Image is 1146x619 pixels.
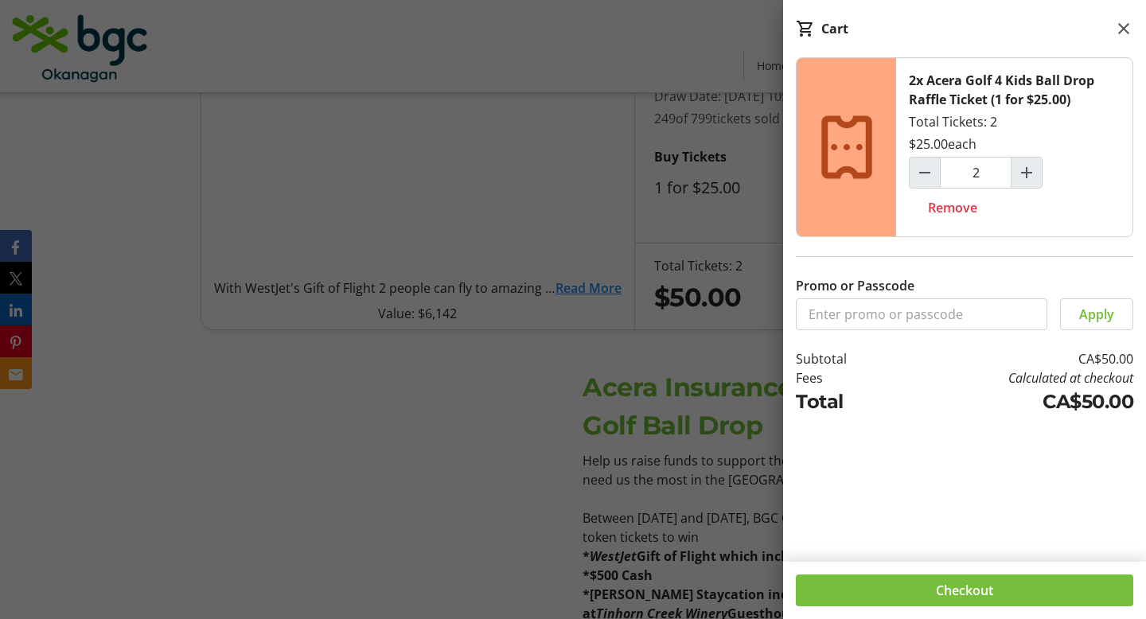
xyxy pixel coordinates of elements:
input: Enter promo or passcode [796,298,1047,330]
span: Checkout [936,581,993,600]
span: Remove [928,198,977,217]
td: Total [796,387,894,416]
button: Remove [909,192,996,224]
label: Promo or Passcode [796,276,914,295]
div: 2x Acera Golf 4 Kids Ball Drop Raffle Ticket (1 for $25.00) [909,71,1120,109]
td: Calculated at checkout [894,368,1133,387]
td: Subtotal [796,349,894,368]
div: Total Tickets: 2 [896,58,1132,236]
span: Apply [1079,305,1114,324]
button: Apply [1060,298,1133,330]
td: CA$50.00 [894,387,1133,416]
td: CA$50.00 [894,349,1133,368]
div: Cart [821,19,848,38]
button: Increment by one [1012,158,1042,188]
td: Fees [796,368,894,387]
button: Decrement by one [910,158,940,188]
input: Acera Golf 4 Kids Ball Drop Raffle Ticket (1 for $25.00) Quantity [940,157,1012,189]
button: Checkout [796,574,1133,606]
div: $25.00 each [909,134,976,154]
